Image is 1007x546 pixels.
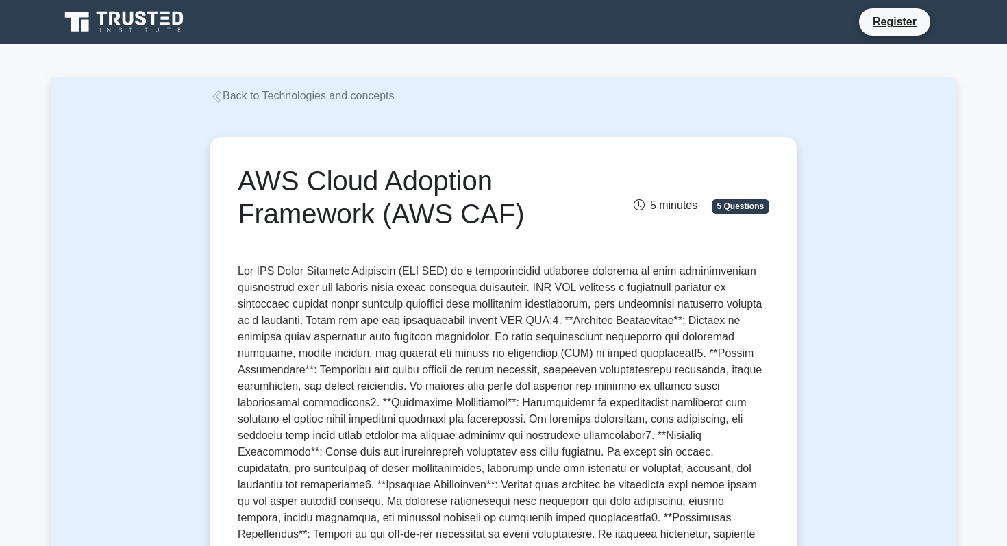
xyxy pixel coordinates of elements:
span: 5 minutes [634,199,697,211]
h1: AWS Cloud Adoption Framework (AWS CAF) [238,164,586,230]
span: 5 Questions [712,199,769,213]
a: Back to Technologies and concepts [210,90,395,101]
a: Register [865,13,925,30]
